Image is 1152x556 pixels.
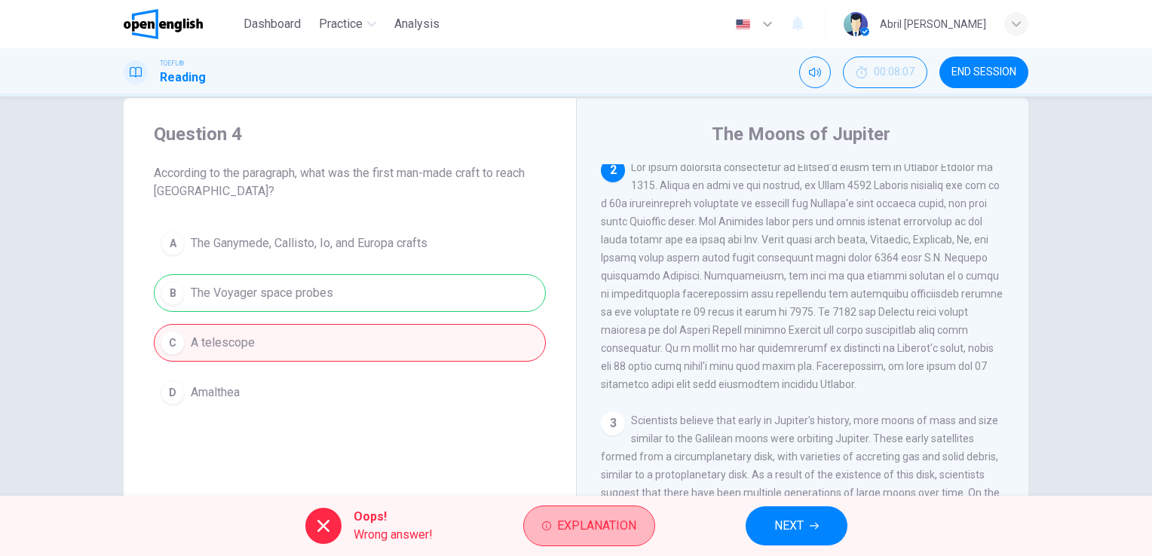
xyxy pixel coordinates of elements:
button: Analysis [388,11,446,38]
span: Dashboard [244,15,301,33]
span: Analysis [394,15,440,33]
div: Mute [799,57,831,88]
h4: Question 4 [154,122,546,146]
button: END SESSION [939,57,1028,88]
button: 00:08:07 [843,57,927,88]
div: 2 [601,158,625,182]
button: Dashboard [237,11,307,38]
a: OpenEnglish logo [124,9,237,39]
span: NEXT [774,515,804,536]
span: 00:08:07 [874,66,915,78]
span: TOEFL® [160,58,184,69]
span: END SESSION [951,66,1016,78]
span: Wrong answer! [354,526,433,544]
span: Lor ipsum dolorsita consectetur ad Elitsed'd eiusm tem in Utlabor Etdolor ma 1315. Aliqua en admi... [601,161,1003,390]
img: OpenEnglish logo [124,9,203,39]
div: 3 [601,411,625,435]
img: Profile picture [844,12,868,36]
span: According to the paragraph, what was the first man-made craft to reach [GEOGRAPHIC_DATA]? [154,164,546,200]
div: Hide [843,57,927,88]
img: en [734,19,752,30]
button: Explanation [523,506,655,546]
span: Explanation [557,515,636,536]
h4: The Moons of Jupiter [712,122,890,146]
span: Oops! [354,508,433,526]
div: Abril [PERSON_NAME] [880,15,986,33]
span: Practice [319,15,363,33]
button: Practice [313,11,382,38]
button: NEXT [746,506,847,545]
h1: Reading [160,69,206,87]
